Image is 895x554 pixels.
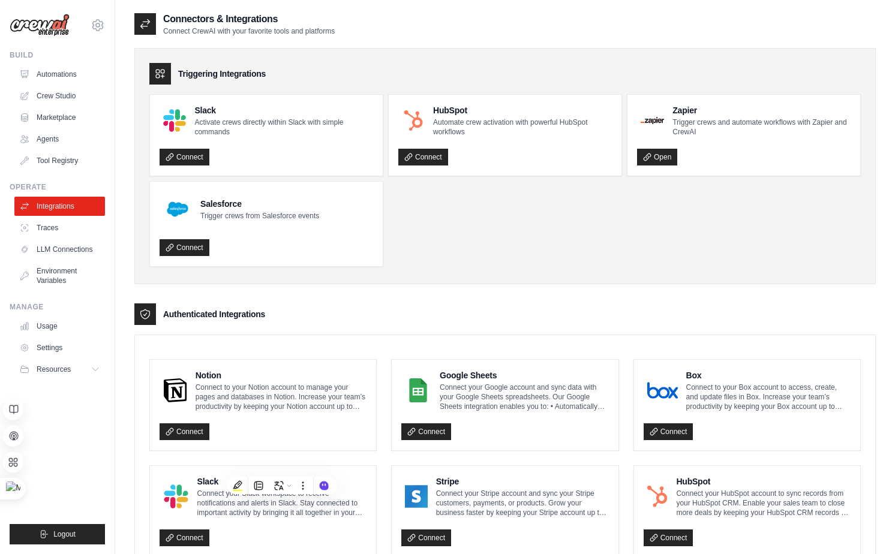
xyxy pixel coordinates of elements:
[436,489,609,517] p: Connect your Stripe account and sync your Stripe customers, payments, or products. Grow your busi...
[163,12,335,26] h2: Connectors & Integrations
[10,14,70,37] img: Logo
[14,151,105,170] a: Tool Registry
[676,489,851,517] p: Connect your HubSpot account to sync records from your HubSpot CRM. Enable your sales team to clo...
[647,378,678,402] img: Box Logo
[14,218,105,237] a: Traces
[160,423,209,440] a: Connect
[14,197,105,216] a: Integrations
[644,423,693,440] a: Connect
[197,489,367,517] p: Connect your Slack workspace to receive notifications and alerts in Slack. Stay connected to impo...
[436,475,609,487] h4: Stripe
[14,261,105,290] a: Environment Variables
[433,118,612,137] p: Automate crew activation with powerful HubSpot workflows
[160,239,209,256] a: Connect
[163,26,335,36] p: Connect CrewAI with your favorite tools and platforms
[197,475,367,487] h4: Slack
[686,369,851,381] h4: Box
[200,211,319,221] p: Trigger crews from Salesforce events
[163,109,186,132] img: Slack Logo
[196,383,367,411] p: Connect to your Notion account to manage your pages and databases in Notion. Increase your team’s...
[647,484,668,508] img: HubSpot Logo
[401,423,451,440] a: Connect
[14,130,105,149] a: Agents
[200,198,319,210] h4: Salesforce
[10,302,105,312] div: Manage
[178,68,266,80] h3: Triggering Integrations
[398,149,448,165] a: Connect
[163,484,189,508] img: Slack Logo
[14,240,105,259] a: LLM Connections
[440,383,609,411] p: Connect your Google account and sync data with your Google Sheets spreadsheets. Our Google Sheets...
[194,104,373,116] h4: Slack
[401,529,451,546] a: Connect
[14,108,105,127] a: Marketplace
[196,369,367,381] h4: Notion
[163,308,265,320] h3: Authenticated Integrations
[14,317,105,336] a: Usage
[160,149,209,165] a: Connect
[10,50,105,60] div: Build
[194,118,373,137] p: Activate crews directly within Slack with simple commands
[14,360,105,379] button: Resources
[53,529,76,539] span: Logout
[14,65,105,84] a: Automations
[160,529,209,546] a: Connect
[163,378,187,402] img: Notion Logo
[433,104,612,116] h4: HubSpot
[163,195,192,224] img: Salesforce Logo
[440,369,609,381] h4: Google Sheets
[676,475,851,487] h4: HubSpot
[10,524,105,544] button: Logout
[14,338,105,357] a: Settings
[10,182,105,192] div: Operate
[644,529,693,546] a: Connect
[641,117,664,124] img: Zapier Logo
[402,109,425,132] img: HubSpot Logo
[405,378,431,402] img: Google Sheets Logo
[637,149,677,165] a: Open
[14,86,105,106] a: Crew Studio
[672,118,851,137] p: Trigger crews and automate workflows with Zapier and CrewAI
[405,484,427,508] img: Stripe Logo
[672,104,851,116] h4: Zapier
[686,383,851,411] p: Connect to your Box account to access, create, and update files in Box. Increase your team’s prod...
[37,365,71,374] span: Resources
